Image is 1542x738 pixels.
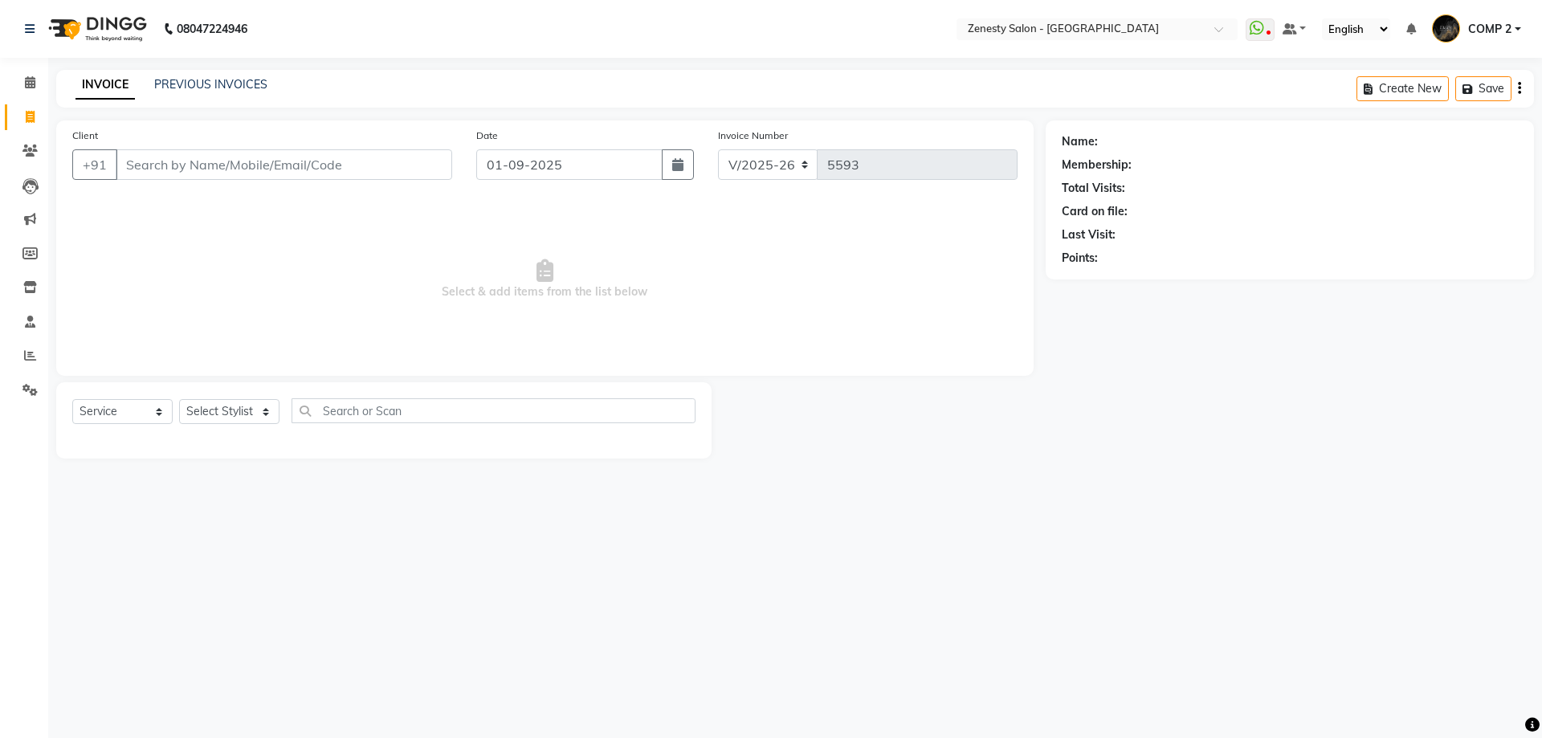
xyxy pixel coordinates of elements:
[72,199,1018,360] span: Select & add items from the list below
[718,128,788,143] label: Invoice Number
[1062,133,1098,150] div: Name:
[1455,76,1511,101] button: Save
[72,149,117,180] button: +91
[177,6,247,51] b: 08047224946
[292,398,696,423] input: Search or Scan
[1062,203,1128,220] div: Card on file:
[1062,226,1116,243] div: Last Visit:
[116,149,452,180] input: Search by Name/Mobile/Email/Code
[1432,14,1460,43] img: COMP 2
[75,71,135,100] a: INVOICE
[476,128,498,143] label: Date
[1062,180,1125,197] div: Total Visits:
[72,128,98,143] label: Client
[1062,250,1098,267] div: Points:
[1468,21,1511,38] span: COMP 2
[1356,76,1449,101] button: Create New
[154,77,267,92] a: PREVIOUS INVOICES
[41,6,151,51] img: logo
[1062,157,1132,173] div: Membership:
